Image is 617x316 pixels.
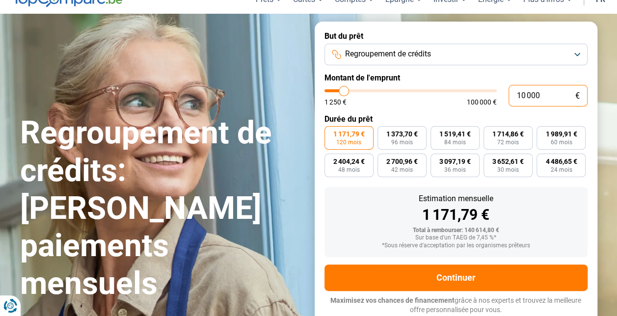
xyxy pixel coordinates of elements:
[497,139,519,145] span: 72 mois
[444,139,466,145] span: 84 mois
[324,114,588,124] label: Durée du prêt
[338,167,360,173] span: 48 mois
[545,158,577,165] span: 4 486,65 €
[550,167,572,173] span: 24 mois
[345,49,431,59] span: Regroupement de crédits
[324,296,588,315] p: grâce à nos experts et trouvez la meilleure offre personnalisée pour vous.
[324,44,588,65] button: Regroupement de crédits
[332,242,580,249] div: *Sous réserve d'acceptation par les organismes prêteurs
[333,131,365,137] span: 1 171,79 €
[439,131,471,137] span: 1 519,41 €
[497,167,519,173] span: 30 mois
[386,131,418,137] span: 1 373,70 €
[333,158,365,165] span: 2 404,24 €
[386,158,418,165] span: 2 700,96 €
[324,73,588,82] label: Montant de l'emprunt
[330,296,455,304] span: Maximisez vos chances de financement
[336,139,361,145] span: 120 mois
[391,167,413,173] span: 42 mois
[550,139,572,145] span: 60 mois
[467,99,497,105] span: 100 000 €
[332,208,580,222] div: 1 171,79 €
[324,99,347,105] span: 1 250 €
[391,139,413,145] span: 96 mois
[492,131,524,137] span: 1 714,86 €
[324,31,588,41] label: But du prêt
[492,158,524,165] span: 3 652,61 €
[575,92,580,100] span: €
[332,227,580,234] div: Total à rembourser: 140 614,80 €
[439,158,471,165] span: 3 097,19 €
[332,195,580,203] div: Estimation mensuelle
[444,167,466,173] span: 36 mois
[545,131,577,137] span: 1 989,91 €
[324,264,588,291] button: Continuer
[332,235,580,241] div: Sur base d'un TAEG de 7,45 %*
[20,114,303,303] h1: Regroupement de crédits: [PERSON_NAME] paiements mensuels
